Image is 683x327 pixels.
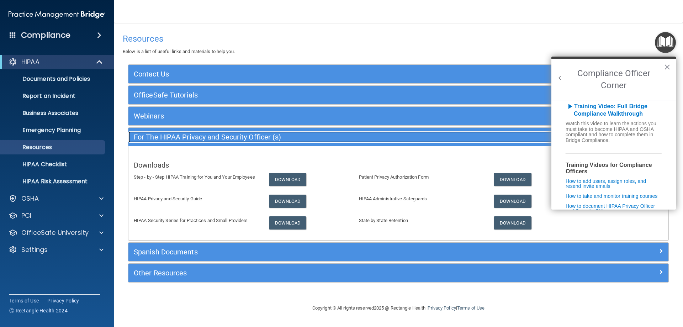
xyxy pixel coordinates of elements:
[359,195,483,203] p: HIPAA Administrative Safeguards
[134,216,258,225] p: HIPAA Security Series for Practices and Small Providers
[9,58,103,66] a: HIPAA
[123,34,674,43] h4: Resources
[9,228,104,237] a: OfficeSafe University
[134,248,528,256] h5: Spanish Documents
[21,194,39,203] p: OSHA
[5,75,102,83] p: Documents and Policies
[556,74,563,81] button: Back to Resource Center Home
[566,102,574,111] i: play_arrow
[134,91,528,99] h5: OfficeSafe Tutorials
[5,161,102,168] p: HIPAA Checklist
[9,7,105,22] img: PMB logo
[21,30,70,40] h4: Compliance
[269,297,528,320] div: Copyright © All rights reserved 2025 @ Rectangle Health | |
[428,305,456,311] a: Privacy Policy
[551,121,676,145] h6: Watch this video to learn the actions you must take to become HIPAA and OSHA compliant and how to...
[566,178,655,189] a: How to add users, assign roles, and resend invite emails
[5,110,102,117] p: Business Associates
[359,173,483,181] p: Patient Privacy Authorization Form
[134,269,528,277] h5: Other Resources
[9,194,104,203] a: OSHA
[5,144,102,151] p: Resources
[134,195,258,203] p: HIPAA Privacy and Security Guide
[134,267,663,279] a: Other Resources
[5,178,102,185] p: HIPAA Risk Assessment
[21,211,31,220] p: PCI
[655,32,676,53] button: Open Resource Center
[5,127,102,134] p: Emergency Planning
[134,133,528,141] h5: For The HIPAA Privacy and Security Officer (s)
[269,195,307,208] a: Download
[9,297,39,304] a: Terms of Use
[134,131,663,143] a: For The HIPAA Privacy and Security Officer (s)
[664,61,671,73] button: Close
[21,246,48,254] p: Settings
[494,216,531,230] a: Download
[134,68,663,80] a: Contact Us
[134,89,663,101] a: OfficeSafe Tutorials
[134,110,663,122] a: Webinars
[9,211,104,220] a: PCI
[566,162,652,174] b: Training Videos for Compliance Officers
[551,59,676,100] h2: Compliance Officer Corner
[21,58,39,66] p: HIPAA
[134,161,663,169] h5: Downloads
[560,276,674,305] iframe: Drift Widget Chat Controller
[566,203,655,214] a: How to document HIPAA Privacy Officer and Security Officer
[269,216,307,230] a: Download
[9,307,68,314] span: Ⓒ Rectangle Health 2024
[21,228,89,237] p: OfficeSafe University
[47,297,79,304] a: Privacy Policy
[134,112,528,120] h5: Webinars
[359,216,483,225] p: State by State Retention
[9,246,104,254] a: Settings
[566,103,647,117] b: Training Video: Full Bridge Compliance Walkthrough
[123,49,235,54] span: Below is a list of useful links and materials to help you.
[551,57,676,210] div: Resource Center
[134,173,258,181] p: Step - by - Step HIPAA Training for You and Your Employees
[494,195,531,208] a: Download
[269,173,307,186] a: Download
[457,305,485,311] a: Terms of Use
[566,103,647,117] a: play_arrowTraining Video: Full Bridge Compliance Walkthrough
[134,246,663,258] a: Spanish Documents
[5,93,102,100] p: Report an Incident
[134,70,528,78] h5: Contact Us
[494,173,531,186] a: Download
[566,193,657,199] a: How to take and monitor training courses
